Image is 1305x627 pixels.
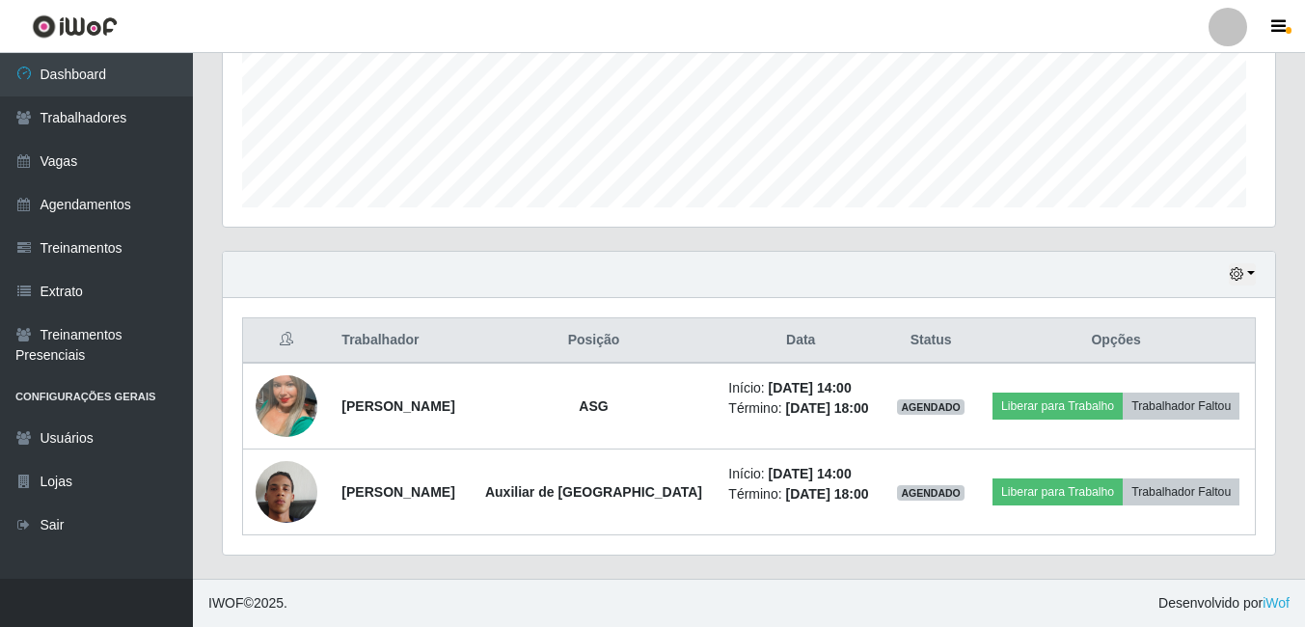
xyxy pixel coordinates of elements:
th: Status [884,318,977,364]
img: 1684607735548.jpeg [256,351,317,461]
button: Trabalhador Faltou [1123,478,1239,505]
li: Término: [728,398,873,419]
span: Desenvolvido por [1158,593,1290,613]
a: iWof [1263,595,1290,611]
time: [DATE] 14:00 [769,466,852,481]
li: Início: [728,464,873,484]
strong: [PERSON_NAME] [341,484,454,500]
time: [DATE] 14:00 [769,380,852,395]
strong: [PERSON_NAME] [341,398,454,414]
img: CoreUI Logo [32,14,118,39]
time: [DATE] 18:00 [785,486,868,502]
time: [DATE] 18:00 [785,400,868,416]
li: Início: [728,378,873,398]
th: Data [717,318,884,364]
th: Posição [471,318,718,364]
th: Opções [977,318,1255,364]
button: Liberar para Trabalho [992,393,1123,420]
span: IWOF [208,595,244,611]
strong: Auxiliar de [GEOGRAPHIC_DATA] [485,484,702,500]
button: Liberar para Trabalho [992,478,1123,505]
button: Trabalhador Faltou [1123,393,1239,420]
span: AGENDADO [897,399,965,415]
span: AGENDADO [897,485,965,501]
li: Término: [728,484,873,504]
span: © 2025 . [208,593,287,613]
th: Trabalhador [330,318,470,364]
img: 1672423155004.jpeg [256,437,317,547]
strong: ASG [579,398,608,414]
